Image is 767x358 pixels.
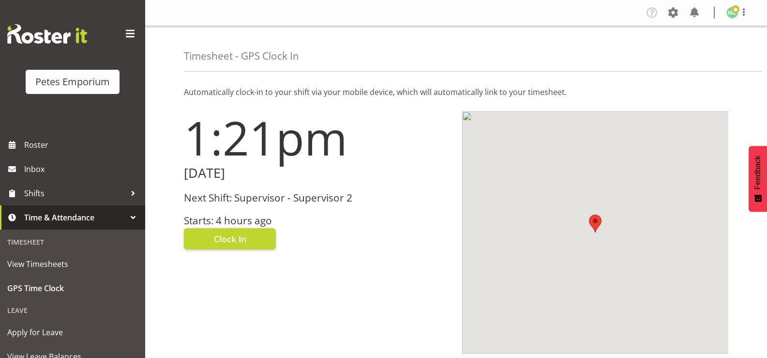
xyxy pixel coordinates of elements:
span: Inbox [24,162,140,176]
button: Clock In [184,228,276,249]
h1: 1:21pm [184,111,451,164]
button: Feedback - Show survey [749,146,767,212]
span: Clock In [214,233,246,245]
span: GPS Time Clock [7,281,138,296]
img: Rosterit website logo [7,24,87,44]
p: Automatically clock-in to your shift via your mobile device, which will automatically link to you... [184,86,728,98]
span: View Timesheets [7,257,138,271]
span: Time & Attendance [24,210,126,225]
div: Timesheet [2,232,143,252]
a: GPS Time Clock [2,276,143,300]
h4: Timesheet - GPS Clock In [184,50,299,62]
img: melissa-cowen2635.jpg [726,7,738,18]
span: Apply for Leave [7,325,138,340]
a: View Timesheets [2,252,143,276]
span: Roster [24,138,140,152]
h3: Starts: 4 hours ago [184,215,451,226]
div: Leave [2,300,143,320]
span: Shifts [24,186,126,201]
div: Petes Emporium [35,75,110,89]
h3: Next Shift: Supervisor - Supervisor 2 [184,192,451,203]
a: Apply for Leave [2,320,143,344]
span: Feedback [753,156,762,189]
h2: [DATE] [184,166,451,181]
